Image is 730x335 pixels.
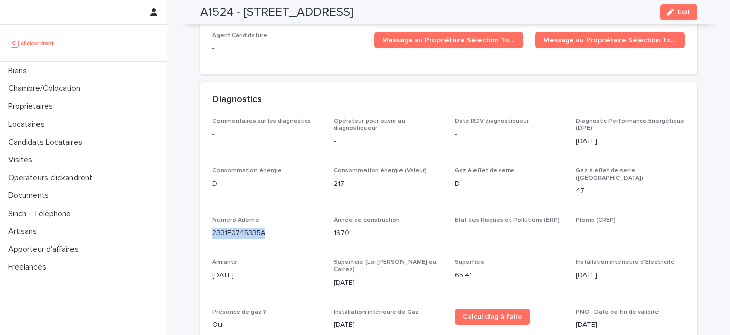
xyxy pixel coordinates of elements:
p: Visites [4,155,41,165]
p: [DATE] [212,270,321,281]
span: Calcul diag à faire [463,313,522,320]
p: - [334,136,443,147]
p: Artisans [4,227,45,237]
p: [DATE] [334,278,443,288]
p: Oui [212,320,321,330]
span: Opérateur pour ouvrir au diagnostiqueur [334,118,405,131]
span: Etat des Risques et Pollutions (ERP) [455,217,560,223]
p: D [212,179,321,189]
span: Agent Candidature [212,32,267,39]
p: - [576,228,685,239]
p: - [455,228,564,239]
span: Superficie [455,259,485,265]
a: Message au Propriétaire Sélection Top 2 [535,32,685,48]
p: Freelances [4,262,54,272]
p: Apporteur d'affaires [4,245,87,254]
span: Numéro Ademe [212,217,259,223]
p: 65.41 [455,270,564,281]
p: Propriétaires [4,102,61,111]
p: Sinch - Téléphone [4,209,79,219]
span: Diagnostic Performance Energétique (DPE) [576,118,684,131]
h2: Diagnostics [212,94,262,106]
p: - [212,129,321,140]
span: Installation intérieure d'Electricité [576,259,675,265]
img: UCB0brd3T0yccxBKYDjQ [8,33,57,53]
p: Locataires [4,120,53,129]
span: Commentaires sur les diagnostics [212,118,311,124]
p: Biens [4,66,35,76]
h2: A1524 - [STREET_ADDRESS] [200,5,353,20]
a: Message au Propriétaire Sélection Top 1 [374,32,524,48]
p: - [455,129,564,140]
span: Edit [678,9,690,16]
p: Candidats Locataires [4,138,90,147]
p: Documents [4,191,57,200]
p: Operateurs clickandrent [4,173,100,183]
button: Edit [660,4,697,20]
span: Gaz à effet de serre ([GEOGRAPHIC_DATA]) [576,167,643,181]
span: Consommation énergie (Valeur) [334,167,427,174]
p: [DATE] [576,270,685,281]
span: Consommation énergie [212,167,282,174]
span: Message au Propriétaire Sélection Top 1 [382,37,516,44]
span: Amiante [212,259,237,265]
span: Date RDV diagnostiqueur [455,118,529,124]
p: [DATE] [334,320,443,330]
p: 1970 [334,228,443,239]
span: PNO : Date de fin de validité [576,309,659,315]
a: Calcul diag à faire [455,309,530,325]
span: Plomb (CREP) [576,217,616,223]
p: Chambre/Colocation [4,84,88,93]
p: D [455,179,564,189]
span: Installation intérieure de Gaz [334,309,419,315]
p: 217 [334,179,443,189]
p: [DATE] [576,136,685,147]
span: Message au Propriétaire Sélection Top 2 [543,37,677,44]
p: [DATE] [576,320,685,330]
span: Année de construction [334,217,400,223]
p: - [212,43,362,54]
p: 47 [576,186,685,196]
span: Présence de gaz ? [212,309,266,315]
p: 2331E0745335A [212,228,321,239]
span: Superficie (Loi [PERSON_NAME] ou Carrez) [334,259,436,273]
span: Gaz à effet de serre [455,167,514,174]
